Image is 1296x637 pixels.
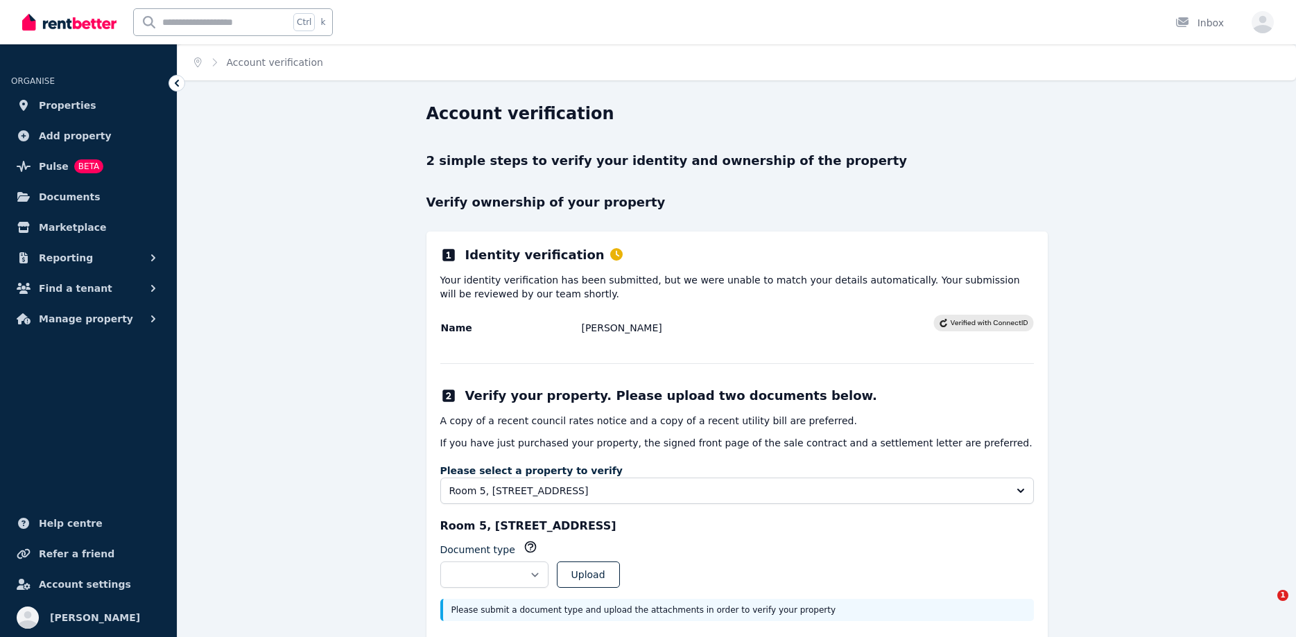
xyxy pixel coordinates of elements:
a: Add property [11,122,166,150]
span: k [320,17,325,28]
label: Document type [440,543,515,557]
a: Refer a friend [11,540,166,568]
span: Pulse [39,158,69,175]
span: Documents [39,189,101,205]
span: Find a tenant [39,280,112,297]
button: Room 5, [STREET_ADDRESS] [440,478,1034,504]
span: [PERSON_NAME] [50,609,140,626]
iframe: Intercom live chat [1249,590,1282,623]
p: Your identity verification has been submitted, but we were unable to match your details automatic... [440,273,1034,301]
span: Room 5, [STREET_ADDRESS] [449,484,1005,498]
h2: Verify your property. Please upload two documents below. [465,386,877,405]
span: Account verification [227,55,323,69]
p: If you have just purchased your property, the signed front page of the sale contract and a settle... [440,436,1034,450]
h2: Identity verification [465,245,623,265]
a: Account settings [11,570,166,598]
span: Manage property [39,311,133,327]
span: Account settings [39,576,131,593]
nav: Breadcrumb [178,44,340,80]
button: Manage property [11,305,166,333]
span: Properties [39,97,96,114]
p: A copy of a recent council rates notice and a copy of a recent utility bill are preferred. [440,414,1034,428]
div: Inbox [1175,16,1224,30]
span: Help centre [39,515,103,532]
p: 2 simple steps to verify your identity and ownership of the property [426,151,1048,171]
h1: Account verification [426,103,614,125]
span: Refer a friend [39,546,114,562]
span: ORGANISE [11,76,55,86]
span: 1 [1277,590,1288,601]
span: Marketplace [39,219,106,236]
a: Help centre [11,509,166,537]
td: [PERSON_NAME] [580,320,933,335]
span: Add property [39,128,112,144]
h3: Room 5, [STREET_ADDRESS] [440,518,1034,534]
span: Ctrl [293,13,315,31]
a: Documents [11,183,166,211]
td: Name [440,320,581,335]
label: Please select a property to verify [440,464,1034,478]
p: Verify ownership of your property [426,193,1048,212]
a: Properties [11,91,166,119]
img: RentBetter [22,12,116,33]
span: BETA [74,159,103,173]
a: Marketplace [11,213,166,241]
span: Reporting [39,250,93,266]
button: Reporting [11,244,166,272]
button: Upload [557,561,620,588]
p: Please submit a document type and upload the attachments in order to verify your property [451,604,1026,616]
a: PulseBETA [11,152,166,180]
button: Find a tenant [11,274,166,302]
